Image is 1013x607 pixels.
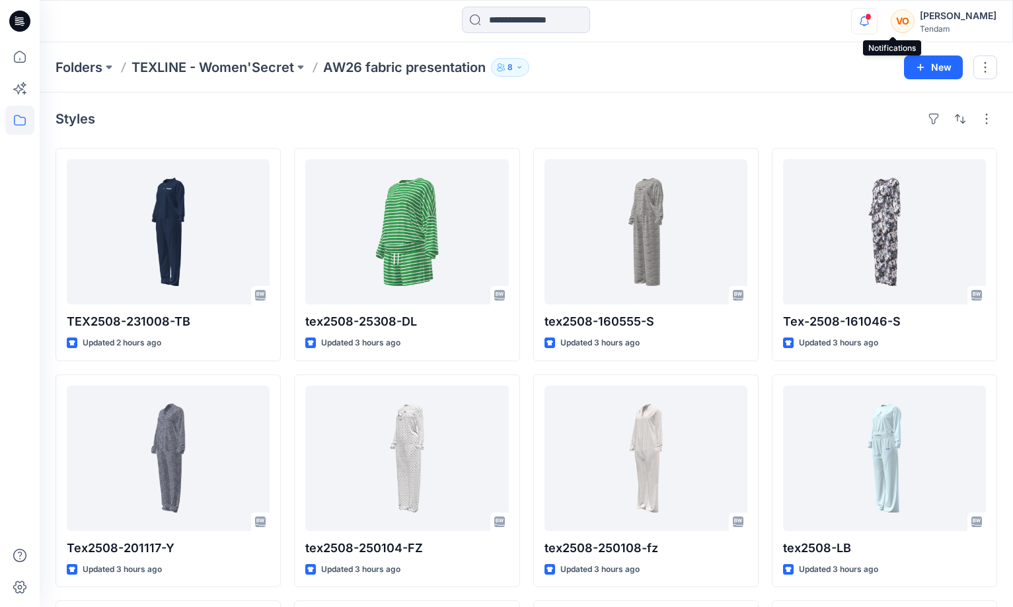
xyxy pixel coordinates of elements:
p: TEX2508-231008-TB [67,312,270,331]
h4: Styles [56,111,95,127]
p: Updated 3 hours ago [321,336,400,350]
button: 8 [491,58,529,77]
p: Updated 3 hours ago [560,336,640,350]
p: Tex-2508-161046-S [783,312,986,331]
a: tex2508-25308-DL [305,159,508,304]
a: Tex-2508-161046-S [783,159,986,304]
a: tex2508-250104-FZ [305,386,508,531]
p: 8 [507,60,513,75]
div: [PERSON_NAME] [920,8,996,24]
p: tex2508-LB [783,539,986,557]
a: TEX2508-231008-TB [67,159,270,304]
p: Updated 3 hours ago [83,563,162,577]
a: Tex2508-201117-Y [67,386,270,531]
p: Updated 3 hours ago [321,563,400,577]
p: Updated 2 hours ago [83,336,161,350]
a: TEXLINE - Women'Secret [131,58,294,77]
div: Tendam [920,24,996,34]
a: Folders [56,58,102,77]
p: Updated 3 hours ago [799,563,878,577]
p: AW26 fabric presentation [323,58,486,77]
p: tex2508-250104-FZ [305,539,508,557]
p: Updated 3 hours ago [799,336,878,350]
a: tex2508-160555-S [544,159,747,304]
a: tex2508-250108-fz [544,386,747,531]
p: tex2508-25308-DL [305,312,508,331]
a: tex2508-LB [783,386,986,531]
button: New [904,55,963,79]
p: tex2508-160555-S [544,312,747,331]
p: tex2508-250108-fz [544,539,747,557]
p: Updated 3 hours ago [560,563,640,577]
p: Tex2508-201117-Y [67,539,270,557]
div: VO [891,9,915,33]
